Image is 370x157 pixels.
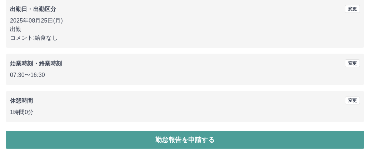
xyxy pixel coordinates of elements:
button: 変更 [345,97,360,104]
b: 出勤日・出勤区分 [10,6,56,12]
button: 勤怠報告を申請する [6,131,364,149]
p: 出勤 [10,25,360,34]
button: 変更 [345,59,360,67]
p: 1時間0分 [10,108,360,117]
p: 2025年08月25日(月) [10,16,360,25]
p: 07:30 〜 16:30 [10,71,360,79]
b: 休憩時間 [10,98,33,104]
p: コメント: 給食なし [10,34,360,42]
button: 変更 [345,5,360,13]
b: 始業時刻・終業時刻 [10,60,62,67]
